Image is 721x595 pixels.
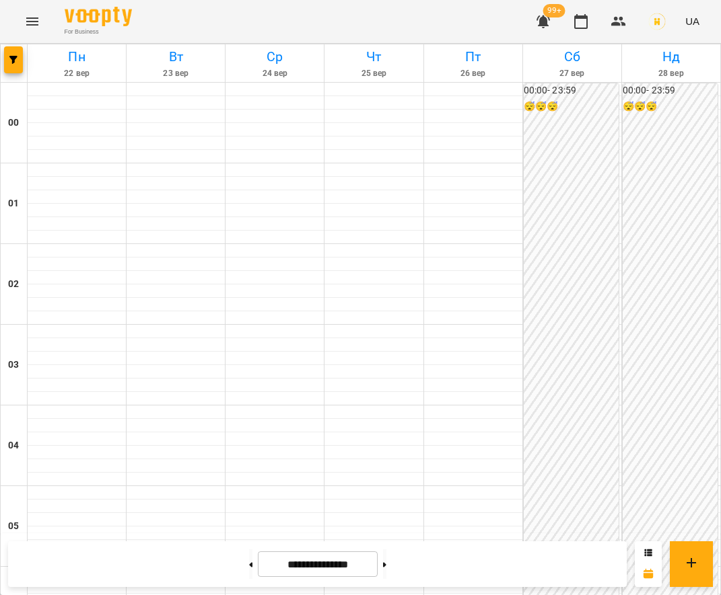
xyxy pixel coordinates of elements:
[8,358,19,372] h6: 03
[8,519,19,534] h6: 05
[623,100,718,114] h6: 😴😴😴
[524,83,619,98] h6: 00:00 - 23:59
[327,46,421,67] h6: Чт
[623,83,718,98] h6: 00:00 - 23:59
[624,46,718,67] h6: Нд
[65,28,132,36] span: For Business
[685,14,699,28] span: UA
[524,100,619,114] h6: 😴😴😴
[8,196,19,211] h6: 01
[525,46,619,67] h6: Сб
[8,277,19,292] h6: 02
[30,67,124,80] h6: 22 вер
[129,46,223,67] h6: Вт
[8,438,19,453] h6: 04
[426,46,520,67] h6: Пт
[129,67,223,80] h6: 23 вер
[30,46,124,67] h6: Пн
[8,116,19,130] h6: 00
[426,67,520,80] h6: 26 вер
[648,12,666,31] img: 8d0eeeb81da45b061d9d13bc87c74316.png
[16,5,48,38] button: Menu
[327,67,421,80] h6: 25 вер
[65,7,132,26] img: Voopty Logo
[680,9,705,34] button: UA
[228,67,322,80] h6: 24 вер
[624,67,718,80] h6: 28 вер
[228,46,322,67] h6: Ср
[525,67,619,80] h6: 27 вер
[543,4,565,17] span: 99+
